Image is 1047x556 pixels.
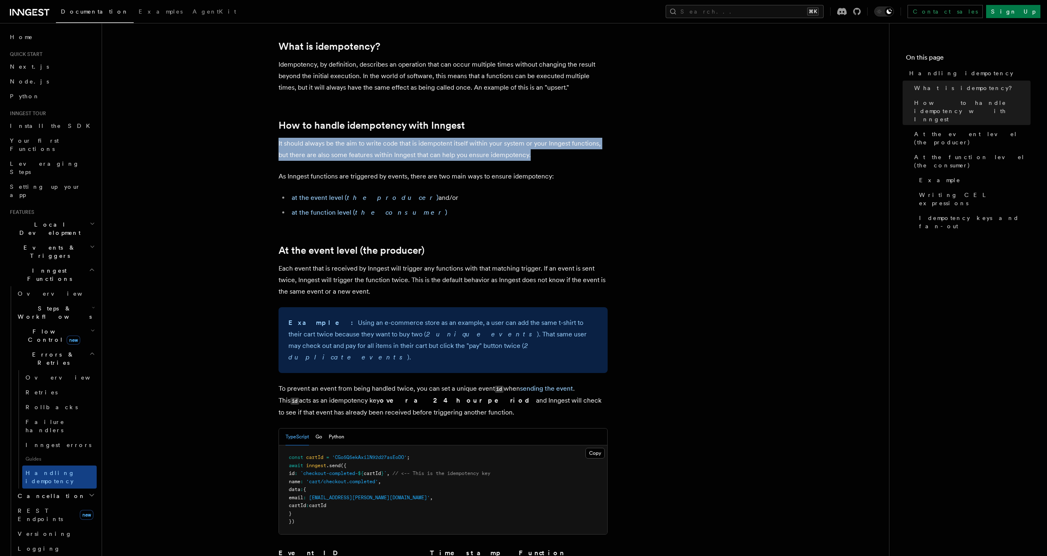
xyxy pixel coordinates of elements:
[67,336,80,345] span: new
[407,454,410,460] span: ;
[289,454,303,460] span: const
[380,396,536,404] strong: over a 24 hour period
[326,454,329,460] span: =
[332,454,407,460] span: 'CGo5Q5ekAxilN92d27asEoDO'
[919,214,1031,230] span: Idempotency keys and fan-out
[7,263,97,286] button: Inngest Functions
[14,503,97,526] a: REST Endpointsnew
[26,374,110,381] span: Overview
[14,347,97,370] button: Errors & Retries
[14,489,97,503] button: Cancellation
[309,503,326,508] span: cartId
[279,171,608,182] p: As Inngest functions are triggered by events, there are two main ways to ensure idempotency:
[289,519,295,524] span: })
[381,470,384,476] span: }
[306,463,326,468] span: inngest
[300,486,303,492] span: :
[292,194,439,202] a: at the event level (the producer)
[7,59,97,74] a: Next.js
[10,93,40,100] span: Python
[316,429,322,445] button: Go
[7,217,97,240] button: Local Development
[10,160,79,175] span: Leveraging Steps
[911,81,1031,95] a: What is idempotency?
[14,370,97,489] div: Errors & Retries
[295,470,297,476] span: :
[26,470,75,484] span: Handling idempotency
[14,304,92,321] span: Steps & Workflows
[7,243,90,260] span: Events & Triggers
[26,404,78,410] span: Rollbacks
[364,470,381,476] span: cartId
[279,59,608,93] p: Idempotency, by definition, describes an operation that can occur multiple times without changing...
[916,173,1031,188] a: Example
[10,123,95,129] span: Install the SDK
[7,118,97,133] a: Install the SDK
[14,526,97,541] a: Versioning
[7,179,97,202] a: Setting up your app
[14,350,89,367] span: Errors & Retries
[7,286,97,556] div: Inngest Functions
[384,470,387,476] span: `
[306,454,323,460] span: cartId
[14,301,97,324] button: Steps & Workflows
[7,156,97,179] a: Leveraging Steps
[7,51,42,58] span: Quick start
[358,470,364,476] span: ${
[289,463,303,468] span: await
[495,386,504,393] code: id
[289,479,300,484] span: name
[874,7,894,16] button: Toggle dark mode
[306,503,309,508] span: :
[303,495,306,500] span: :
[341,463,346,468] span: ({
[290,398,299,405] code: id
[22,415,97,438] a: Failure handlers
[911,95,1031,127] a: How to handle idempotency with Inngest
[289,470,295,476] span: id
[22,466,97,489] a: Handling idempotency
[292,208,447,216] a: at the function level (the consumer)
[22,370,97,385] a: Overview
[914,130,1031,146] span: At the event level (the producer)
[914,153,1031,169] span: At the function level (the consumer)
[289,511,292,517] span: }
[26,419,65,433] span: Failure handlers
[666,5,824,18] button: Search...⌘K
[908,5,983,18] a: Contact sales
[300,479,303,484] span: :
[355,208,445,216] em: the consumer
[56,2,134,23] a: Documentation
[286,429,309,445] button: TypeScript
[14,541,97,556] a: Logging
[14,324,97,347] button: Flow Controlnew
[387,470,390,476] span: ,
[10,63,49,70] span: Next.js
[300,470,358,476] span: `checkout-completed-
[585,448,605,459] button: Copy
[10,78,49,85] span: Node.js
[914,99,1031,123] span: How to handle idempotency with Inngest
[14,327,91,344] span: Flow Control
[193,8,236,15] span: AgentKit
[279,120,465,131] a: How to handle idempotency with Inngest
[7,240,97,263] button: Events & Triggers
[18,507,63,522] span: REST Endpoints
[139,8,183,15] span: Examples
[986,5,1040,18] a: Sign Up
[289,192,608,204] li: and/or
[909,69,1013,77] span: Handling idempotency
[14,492,86,500] span: Cancellation
[309,495,430,500] span: [EMAIL_ADDRESS][PERSON_NAME][DOMAIN_NAME]'
[18,290,102,297] span: Overview
[430,495,433,500] span: ,
[906,53,1031,66] h4: On this page
[7,110,46,117] span: Inngest tour
[347,194,436,202] em: the producer
[279,41,380,52] a: What is idempotency?
[7,209,34,215] span: Features
[26,442,91,448] span: Inngest errors
[22,385,97,400] a: Retries
[134,2,188,22] a: Examples
[7,133,97,156] a: Your first Functions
